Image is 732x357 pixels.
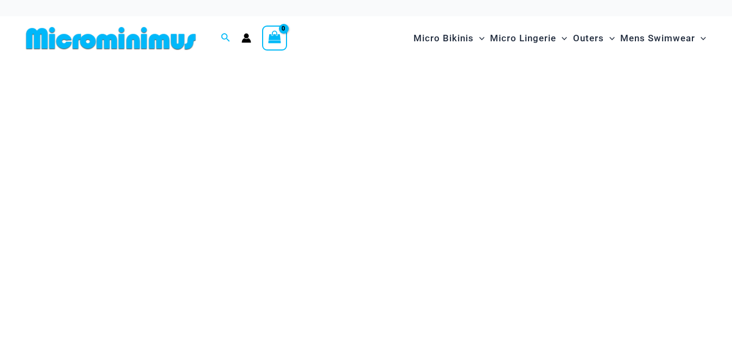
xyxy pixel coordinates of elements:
[556,24,567,52] span: Menu Toggle
[618,22,709,55] a: Mens SwimwearMenu ToggleMenu Toggle
[262,26,287,51] a: View Shopping Cart, empty
[474,24,485,52] span: Menu Toggle
[570,22,618,55] a: OutersMenu ToggleMenu Toggle
[620,24,695,52] span: Mens Swimwear
[604,24,615,52] span: Menu Toggle
[490,24,556,52] span: Micro Lingerie
[487,22,570,55] a: Micro LingerieMenu ToggleMenu Toggle
[411,22,487,55] a: Micro BikinisMenu ToggleMenu Toggle
[241,33,251,43] a: Account icon link
[221,32,231,45] a: Search icon link
[413,24,474,52] span: Micro Bikinis
[409,20,710,57] nav: Site Navigation
[573,24,604,52] span: Outers
[695,24,706,52] span: Menu Toggle
[22,26,200,51] img: MM SHOP LOGO FLAT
